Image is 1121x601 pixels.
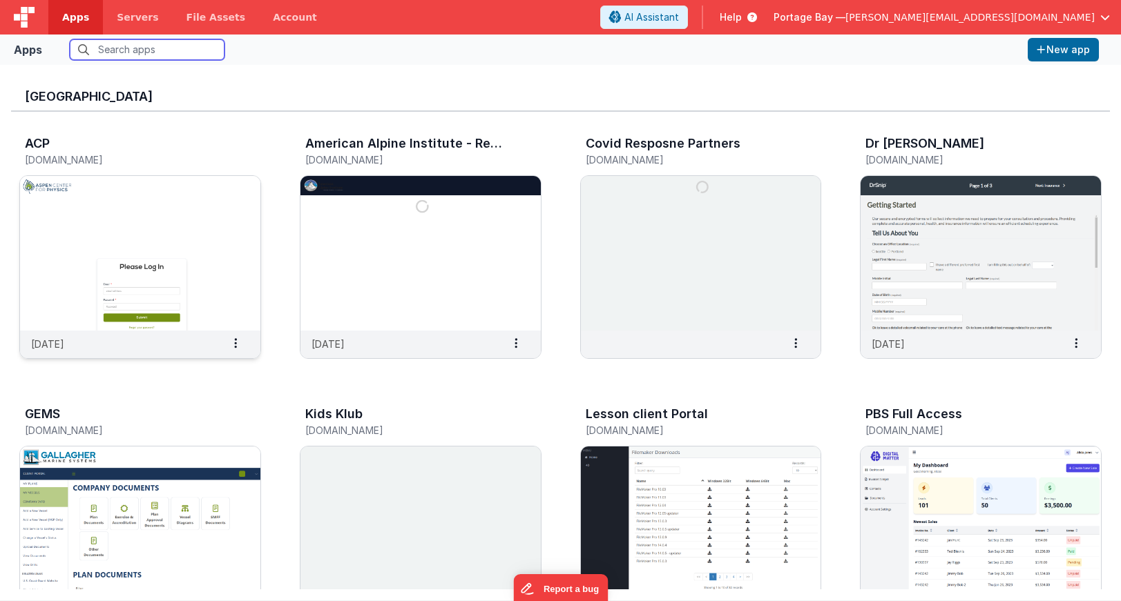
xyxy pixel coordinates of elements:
[720,10,742,24] span: Help
[25,137,50,150] h3: ACP
[25,155,227,165] h5: [DOMAIN_NAME]
[31,337,64,351] p: [DATE]
[25,425,227,435] h5: [DOMAIN_NAME]
[774,10,845,24] span: Portage Bay —
[186,10,246,24] span: File Assets
[305,137,503,150] h3: American Alpine Institute - Registration Web App
[586,155,787,165] h5: [DOMAIN_NAME]
[586,137,740,150] h3: Covid Resposne Partners
[25,407,60,421] h3: GEMS
[774,10,1110,24] button: Portage Bay — [PERSON_NAME][EMAIL_ADDRESS][DOMAIN_NAME]
[586,425,787,435] h5: [DOMAIN_NAME]
[865,407,962,421] h3: PBS Full Access
[865,425,1067,435] h5: [DOMAIN_NAME]
[70,39,224,60] input: Search apps
[14,41,42,58] div: Apps
[600,6,688,29] button: AI Assistant
[25,90,1096,104] h3: [GEOGRAPHIC_DATA]
[1028,38,1099,61] button: New app
[865,137,984,150] h3: Dr [PERSON_NAME]
[586,407,708,421] h3: Lesson client Portal
[312,337,345,351] p: [DATE]
[305,425,507,435] h5: [DOMAIN_NAME]
[872,337,905,351] p: [DATE]
[845,10,1095,24] span: [PERSON_NAME][EMAIL_ADDRESS][DOMAIN_NAME]
[865,155,1067,165] h5: [DOMAIN_NAME]
[624,10,679,24] span: AI Assistant
[305,155,507,165] h5: [DOMAIN_NAME]
[305,407,363,421] h3: Kids Klub
[62,10,89,24] span: Apps
[117,10,158,24] span: Servers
